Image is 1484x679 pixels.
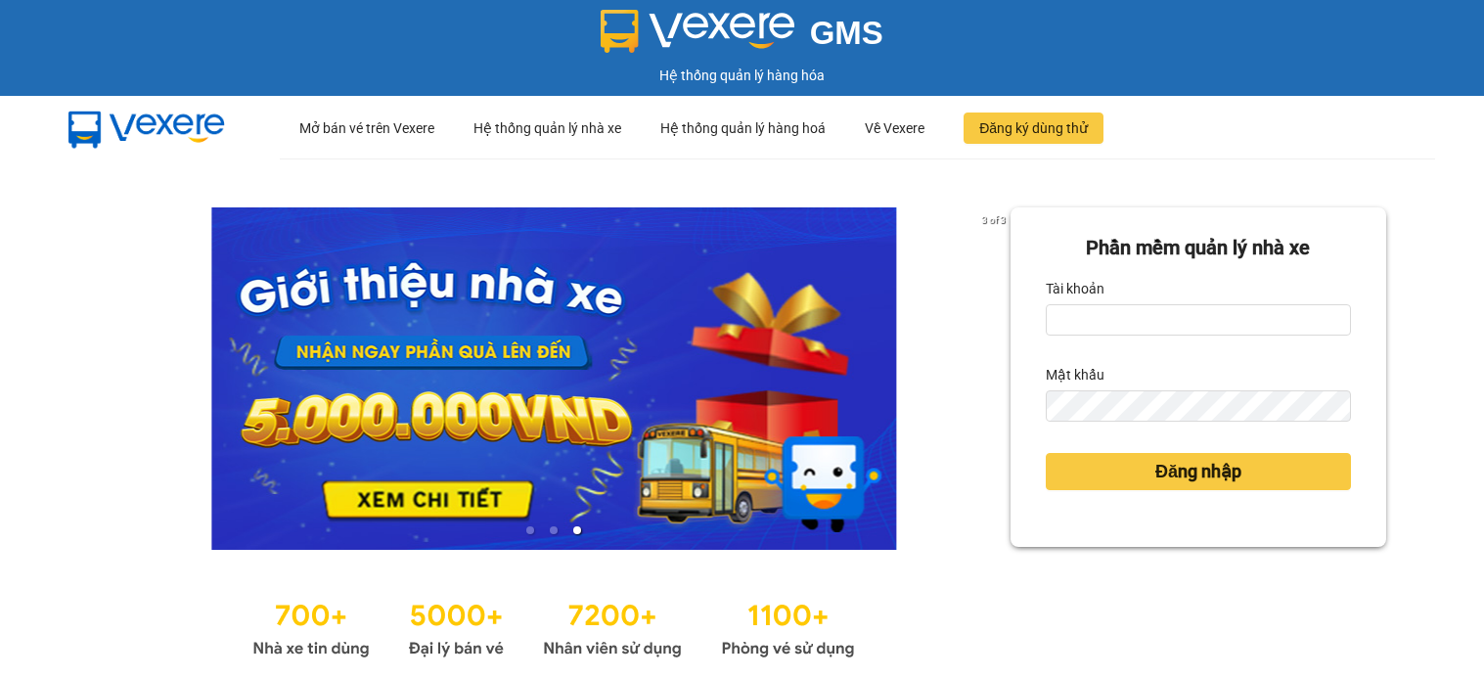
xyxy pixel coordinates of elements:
[1046,453,1351,490] button: Đăng nhập
[98,207,125,550] button: previous slide / item
[865,97,924,159] div: Về Vexere
[573,526,581,534] li: slide item 3
[979,117,1088,139] span: Đăng ký dùng thử
[810,15,883,51] span: GMS
[601,29,883,45] a: GMS
[1155,458,1241,485] span: Đăng nhập
[473,97,621,159] div: Hệ thống quản lý nhà xe
[252,589,855,663] img: Statistics.png
[983,207,1011,550] button: next slide / item
[964,113,1103,144] button: Đăng ký dùng thử
[550,526,558,534] li: slide item 2
[5,65,1479,86] div: Hệ thống quản lý hàng hóa
[1046,273,1104,304] label: Tài khoản
[1046,390,1351,422] input: Mật khẩu
[601,10,794,53] img: logo 2
[1046,233,1351,263] div: Phần mềm quản lý nhà xe
[976,207,1011,233] p: 3 of 3
[660,97,826,159] div: Hệ thống quản lý hàng hoá
[299,97,434,159] div: Mở bán vé trên Vexere
[526,526,534,534] li: slide item 1
[1046,359,1104,390] label: Mật khẩu
[49,96,245,160] img: mbUUG5Q.png
[1046,304,1351,336] input: Tài khoản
